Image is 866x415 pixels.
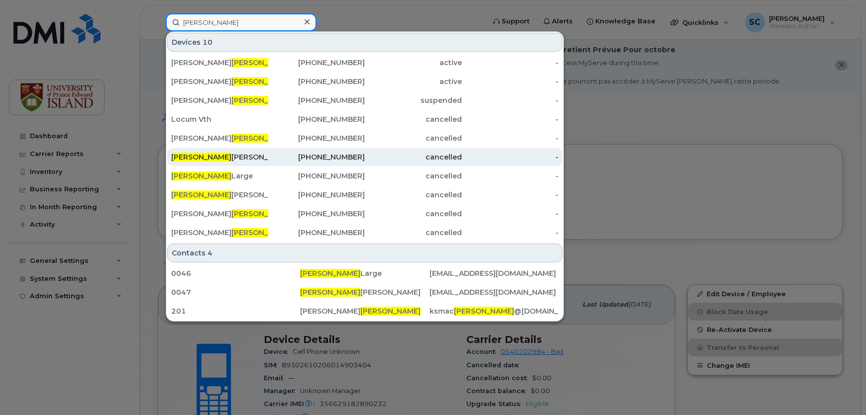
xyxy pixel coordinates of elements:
div: cancelled [365,190,462,200]
div: active [365,77,462,86]
div: [EMAIL_ADDRESS][DOMAIN_NAME] [430,268,558,278]
a: [PERSON_NAME][PERSON_NAME][PHONE_NUMBER]cancelled- [167,224,562,242]
div: [PHONE_NUMBER] [268,77,365,86]
div: Large [171,171,268,181]
div: - [462,190,559,200]
span: [PERSON_NAME] [171,153,231,162]
div: cancelled [365,133,462,143]
div: Devices [167,33,562,52]
span: [PERSON_NAME] [171,171,231,180]
div: [PERSON_NAME] [300,306,429,316]
span: [PERSON_NAME] [231,58,292,67]
a: [PERSON_NAME][PERSON_NAME][PHONE_NUMBER]active- [167,54,562,72]
div: cancelled [365,114,462,124]
div: [PERSON_NAME] [300,287,429,297]
div: [PHONE_NUMBER] [268,190,365,200]
span: [PERSON_NAME] [300,288,360,297]
a: [PERSON_NAME][PERSON_NAME][PHONE_NUMBER]cancelled- [167,186,562,204]
div: cancelled [365,209,462,219]
div: [PHONE_NUMBER] [268,209,365,219]
div: [PERSON_NAME] [171,95,268,105]
div: 0046 [171,268,300,278]
div: cancelled [365,152,462,162]
div: 201 [171,306,300,316]
div: [PERSON_NAME] [171,133,268,143]
span: [PERSON_NAME] [300,269,360,278]
div: [PERSON_NAME] [171,77,268,86]
div: Large [300,268,429,278]
span: [PERSON_NAME] [231,134,292,143]
div: cancelled [365,171,462,181]
div: active [365,58,462,68]
a: 0047[PERSON_NAME][PERSON_NAME][EMAIL_ADDRESS][DOMAIN_NAME] [167,283,562,301]
div: [PHONE_NUMBER] [268,133,365,143]
span: [PERSON_NAME] [454,307,514,316]
div: [PERSON_NAME] [171,58,268,68]
span: [PERSON_NAME] [231,209,292,218]
a: [PERSON_NAME][PERSON_NAME][PHONE_NUMBER]cancelled- [167,205,562,223]
div: Contacts [167,244,562,262]
div: [PERSON_NAME] [171,152,268,162]
span: [PERSON_NAME] [171,190,231,199]
div: [PHONE_NUMBER] [268,58,365,68]
a: [PERSON_NAME][PERSON_NAME][PHONE_NUMBER]cancelled- [167,129,562,147]
div: [PERSON_NAME] [171,190,268,200]
div: cancelled [365,228,462,238]
span: [PERSON_NAME] [231,228,292,237]
div: - [462,77,559,86]
div: - [462,152,559,162]
a: [PERSON_NAME][PERSON_NAME][PHONE_NUMBER]active- [167,73,562,90]
div: [PHONE_NUMBER] [268,228,365,238]
span: 10 [203,37,213,47]
div: - [462,209,559,219]
div: - [462,171,559,181]
div: - [462,133,559,143]
a: [PERSON_NAME][PERSON_NAME][PHONE_NUMBER]suspended- [167,91,562,109]
span: [PERSON_NAME] [231,96,292,105]
a: 0046[PERSON_NAME]Large[EMAIL_ADDRESS][DOMAIN_NAME] [167,264,562,282]
div: Locum Vth [171,114,268,124]
div: - [462,228,559,238]
div: [PHONE_NUMBER] [268,171,365,181]
div: [PHONE_NUMBER] [268,95,365,105]
span: [PERSON_NAME] [360,307,421,316]
div: [PERSON_NAME] [171,209,268,219]
div: [EMAIL_ADDRESS][DOMAIN_NAME] [430,287,558,297]
div: [PHONE_NUMBER] [268,152,365,162]
div: [PHONE_NUMBER] [268,114,365,124]
a: [PERSON_NAME][PERSON_NAME][PHONE_NUMBER]cancelled- [167,148,562,166]
div: ksmac @[DOMAIN_NAME] [430,306,558,316]
div: - [462,58,559,68]
a: Locum Vth[PHONE_NUMBER]cancelled- [167,110,562,128]
div: suspended [365,95,462,105]
span: [PERSON_NAME] [231,77,292,86]
div: 0047 [171,287,300,297]
a: [PERSON_NAME]Large[PHONE_NUMBER]cancelled- [167,167,562,185]
span: 4 [208,248,213,258]
div: - [462,95,559,105]
a: 201[PERSON_NAME][PERSON_NAME]ksmac[PERSON_NAME]@[DOMAIN_NAME] [167,302,562,320]
div: - [462,114,559,124]
div: [PERSON_NAME] [171,228,268,238]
